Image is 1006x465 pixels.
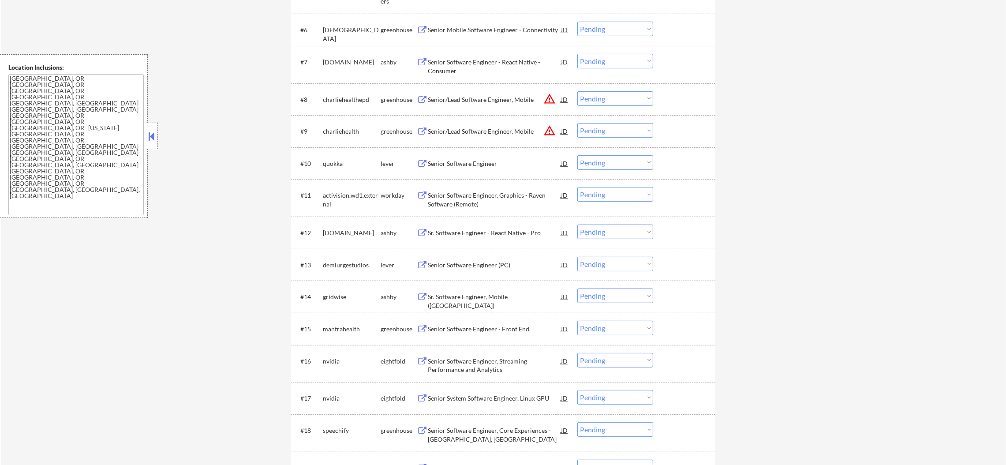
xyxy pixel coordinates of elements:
div: workday [381,191,417,200]
div: Senior System Software Engineer, Linux GPU [428,394,561,403]
div: #16 [300,357,316,366]
div: mantrahealth [323,325,381,334]
div: nvidia [323,394,381,403]
div: #9 [300,127,316,136]
div: #11 [300,191,316,200]
div: #8 [300,95,316,104]
div: speechify [323,426,381,435]
div: #10 [300,159,316,168]
div: Senior Software Engineer, Streaming Performance and Analytics [428,357,561,374]
div: Location Inclusions: [8,63,144,72]
div: JD [560,289,569,304]
button: warning_amber [543,124,556,137]
div: JD [560,225,569,240]
div: greenhouse [381,325,417,334]
div: #13 [300,261,316,270]
div: JD [560,257,569,273]
div: lever [381,159,417,168]
div: nvidia [323,357,381,366]
div: charliehealthepd [323,95,381,104]
div: gridwise [323,292,381,301]
div: [DEMOGRAPHIC_DATA] [323,26,381,43]
div: charliehealth [323,127,381,136]
div: JD [560,422,569,438]
div: JD [560,123,569,139]
div: Senior Software Engineer - Front End [428,325,561,334]
div: #17 [300,394,316,403]
div: lever [381,261,417,270]
div: #12 [300,229,316,237]
button: warning_amber [543,93,556,105]
div: JD [560,91,569,107]
div: JD [560,187,569,203]
div: demiurgestudios [323,261,381,270]
div: Senior Software Engineer - React Native - Consumer [428,58,561,75]
div: Senior Mobile Software Engineer - Connectivity [428,26,561,34]
div: #6 [300,26,316,34]
div: Senior Software Engineer [428,159,561,168]
div: JD [560,54,569,70]
div: eightfold [381,394,417,403]
div: #18 [300,426,316,435]
div: ashby [381,292,417,301]
div: JD [560,22,569,37]
div: JD [560,155,569,171]
div: Senior Software Engineer (PC) [428,261,561,270]
div: greenhouse [381,95,417,104]
div: quokka [323,159,381,168]
div: Senior/Lead Software Engineer, Mobile [428,127,561,136]
div: #14 [300,292,316,301]
div: [DOMAIN_NAME] [323,58,381,67]
div: #15 [300,325,316,334]
div: ashby [381,229,417,237]
div: Senior/Lead Software Engineer, Mobile [428,95,561,104]
div: activision.wd1.external [323,191,381,208]
div: Senior Software Engineer, Core Experiences - [GEOGRAPHIC_DATA], [GEOGRAPHIC_DATA] [428,426,561,443]
div: JD [560,321,569,337]
div: eightfold [381,357,417,366]
div: [DOMAIN_NAME] [323,229,381,237]
div: JD [560,390,569,406]
div: #7 [300,58,316,67]
div: greenhouse [381,127,417,136]
div: greenhouse [381,26,417,34]
div: Sr. Software Engineer, Mobile ([GEOGRAPHIC_DATA]) [428,292,561,310]
div: Sr. Software Engineer - React Native - Pro [428,229,561,237]
div: Senior Software Engineer, Graphics - Raven Software (Remote) [428,191,561,208]
div: JD [560,353,569,369]
div: ashby [381,58,417,67]
div: greenhouse [381,426,417,435]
